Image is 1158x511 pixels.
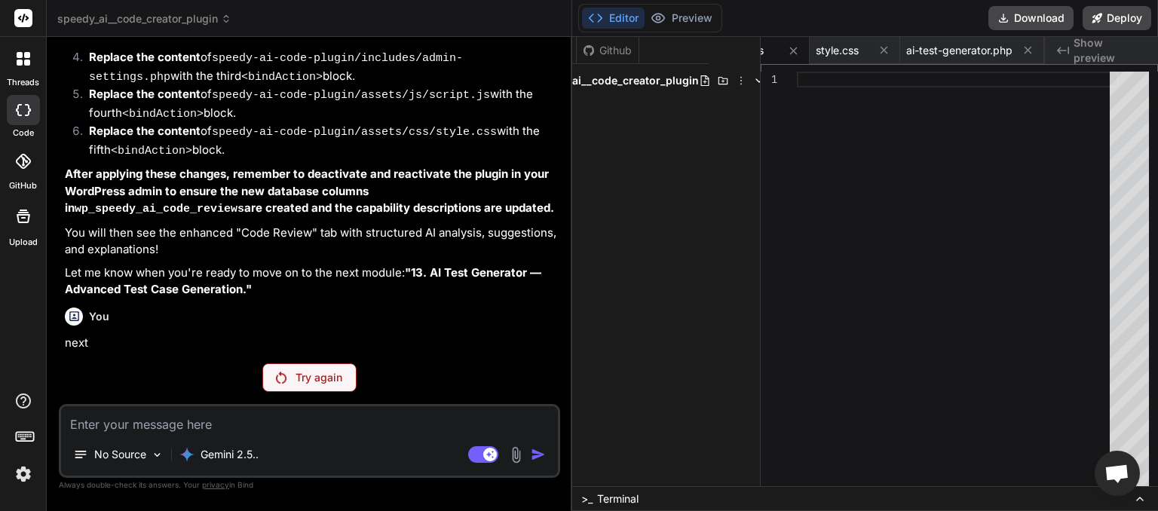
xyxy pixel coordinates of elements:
[816,43,859,58] span: style.css
[89,309,109,324] h6: You
[13,127,34,139] label: code
[212,126,497,139] code: speedy-ai-code-plugin/assets/css/style.css
[65,225,557,259] p: You will then see the enhanced "Code Review" tab with structured AI analysis, suggestions, and ex...
[179,447,195,462] img: Gemini 2.5 Pro
[77,123,557,160] li: of with the fifth block.
[507,446,525,464] img: attachment
[582,8,645,29] button: Editor
[1083,6,1151,30] button: Deploy
[151,448,164,461] img: Pick Models
[531,447,546,462] img: icon
[276,372,286,384] img: Retry
[9,179,37,192] label: GitHub
[75,203,244,216] code: wp_speedy_ai_code_reviews
[241,71,323,84] code: <bindAction>
[202,480,229,489] span: privacy
[988,6,1074,30] button: Download
[212,89,490,102] code: speedy-ai-code-plugin/assets/js/script.js
[906,43,1012,58] span: ai-test-generator.php
[530,73,699,88] span: speedy_ai__code_creator_plugin
[761,72,777,87] div: 1
[645,8,718,29] button: Preview
[89,52,463,84] code: speedy-ai-code-plugin/includes/admin-settings.php
[1074,35,1146,66] span: Show preview
[89,50,201,64] strong: Replace the content
[57,11,231,26] span: speedy_ai__code_creator_plugin
[65,265,557,298] p: Let me know when you're ready to move on to the next module:
[11,461,36,487] img: settings
[77,86,557,123] li: of with the fourth block.
[296,370,342,385] p: Try again
[89,87,201,101] strong: Replace the content
[89,124,201,138] strong: Replace the content
[201,447,259,462] p: Gemini 2.5..
[77,49,557,86] li: of with the third block.
[577,43,639,58] div: Github
[7,76,39,89] label: threads
[111,145,192,158] code: <bindAction>
[122,108,204,121] code: <bindAction>
[65,167,554,215] strong: After applying these changes, remember to deactivate and reactivate the plugin in your WordPress ...
[597,491,639,506] span: Terminal
[9,236,38,249] label: Upload
[94,447,146,462] p: No Source
[581,491,593,506] span: >_
[65,335,557,352] p: next
[1095,451,1140,496] a: Open chat
[59,478,560,492] p: Always double-check its answers. Your in Bind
